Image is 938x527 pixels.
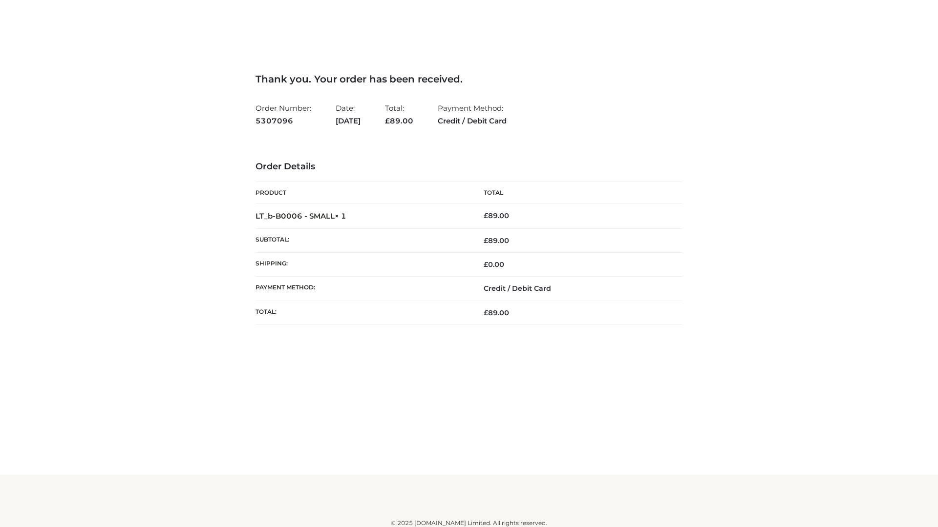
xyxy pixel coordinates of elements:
th: Payment method: [256,277,469,301]
strong: Credit / Debit Card [438,115,507,127]
span: 89.00 [484,308,509,317]
strong: 5307096 [256,115,311,127]
span: 89.00 [385,116,413,125]
li: Date: [336,100,361,129]
th: Total [469,182,682,204]
span: £ [484,211,488,220]
li: Payment Method: [438,100,507,129]
h3: Order Details [256,162,682,172]
th: Subtotal: [256,228,469,252]
bdi: 89.00 [484,211,509,220]
span: £ [484,260,488,269]
th: Product [256,182,469,204]
h3: Thank you. Your order has been received. [256,73,682,85]
span: 89.00 [484,236,509,245]
th: Shipping: [256,253,469,277]
td: Credit / Debit Card [469,277,682,301]
li: Total: [385,100,413,129]
strong: [DATE] [336,115,361,127]
strong: × 1 [335,211,346,221]
span: £ [484,308,488,317]
th: Total: [256,301,469,324]
span: £ [385,116,390,125]
span: £ [484,236,488,245]
strong: LT_b-B0006 - SMALL [256,211,346,221]
li: Order Number: [256,100,311,129]
bdi: 0.00 [484,260,504,269]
